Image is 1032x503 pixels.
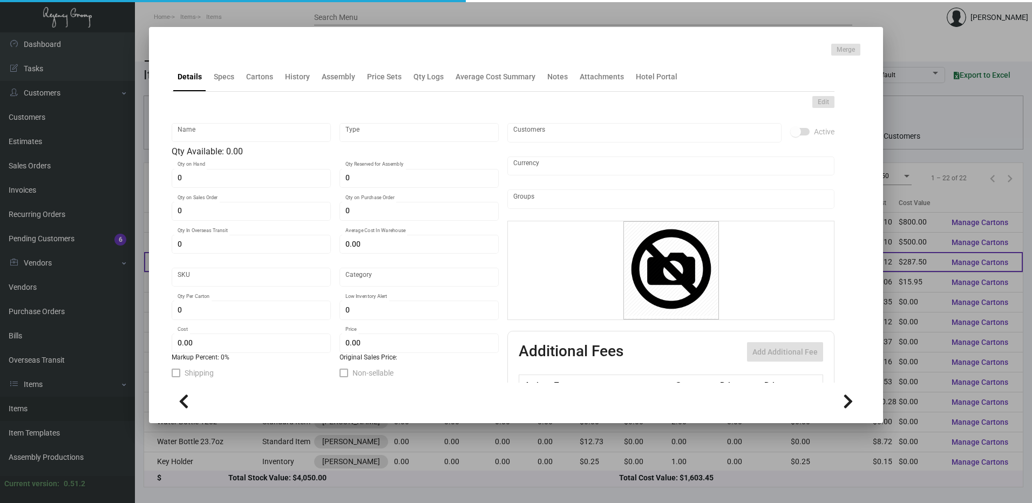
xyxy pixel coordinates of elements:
[413,71,444,83] div: Qty Logs
[673,375,717,394] th: Cost
[513,128,776,137] input: Add new..
[818,98,829,107] span: Edit
[747,342,823,362] button: Add Additional Fee
[367,71,402,83] div: Price Sets
[752,348,818,356] span: Add Additional Fee
[837,45,855,55] span: Merge
[4,478,59,490] div: Current version:
[831,44,860,56] button: Merge
[552,375,673,394] th: Type
[214,71,234,83] div: Specs
[64,478,85,490] div: 0.51.2
[185,366,214,379] span: Shipping
[246,71,273,83] div: Cartons
[519,375,552,394] th: Active
[547,71,568,83] div: Notes
[519,342,623,362] h2: Additional Fees
[352,366,393,379] span: Non-sellable
[636,71,677,83] div: Hotel Portal
[178,71,202,83] div: Details
[322,71,355,83] div: Assembly
[762,375,810,394] th: Price type
[456,71,535,83] div: Average Cost Summary
[513,195,829,203] input: Add new..
[285,71,310,83] div: History
[814,125,834,138] span: Active
[717,375,762,394] th: Price
[812,96,834,108] button: Edit
[172,145,499,158] div: Qty Available: 0.00
[580,71,624,83] div: Attachments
